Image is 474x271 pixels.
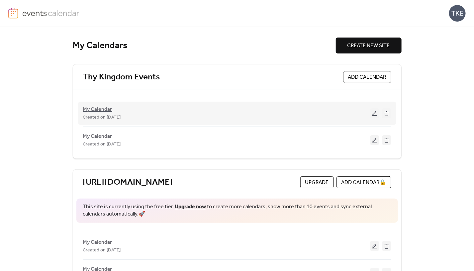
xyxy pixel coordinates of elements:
span: Created on [DATE] [83,246,121,254]
a: My Calendar [83,108,112,112]
span: Upgrade [305,179,329,187]
a: My Calendar [83,135,112,138]
a: My Calendar [83,240,112,244]
span: My Calendar [83,133,112,140]
div: TKE [449,5,466,22]
span: My Calendar [83,106,112,114]
span: ADD CALENDAR [348,73,386,81]
img: logo [8,8,18,19]
img: logo-type [22,8,80,18]
button: Upgrade [300,176,334,188]
span: Created on [DATE] [83,114,121,122]
span: My Calendar [83,238,112,246]
span: Created on [DATE] [83,140,121,148]
div: My Calendars [73,40,336,51]
button: ADD CALENDAR [343,71,391,83]
a: Thy Kingdom Events [83,72,160,83]
a: Upgrade now [175,202,206,212]
span: This site is currently using the free tier. to create more calendars, show more than 10 events an... [83,203,391,218]
a: My Calendar [83,267,112,271]
span: CREATE NEW SITE [347,42,390,50]
button: CREATE NEW SITE [336,38,402,53]
a: [URL][DOMAIN_NAME] [83,177,173,188]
